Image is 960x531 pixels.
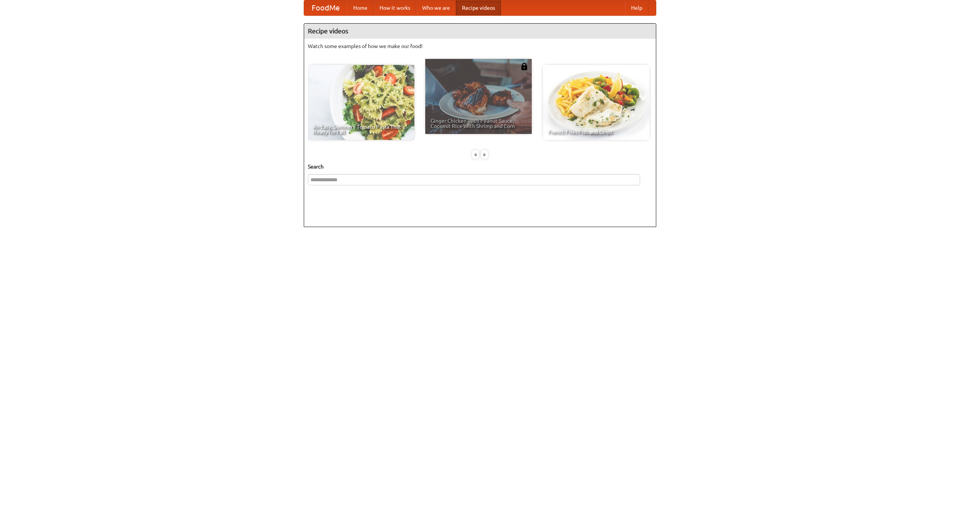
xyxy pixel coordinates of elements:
[308,42,652,50] p: Watch some examples of how we make our food!
[472,150,479,159] div: «
[543,65,649,140] a: French Fries Fish and Chips
[520,63,528,70] img: 483408.png
[373,0,416,15] a: How it works
[313,124,409,135] span: An Easy, Summery Tomato Pasta That's Ready for Fall
[625,0,648,15] a: Help
[347,0,373,15] a: Home
[481,150,488,159] div: »
[304,24,656,39] h4: Recipe videos
[456,0,501,15] a: Recipe videos
[304,0,347,15] a: FoodMe
[308,163,652,170] h5: Search
[548,129,644,135] span: French Fries Fish and Chips
[416,0,456,15] a: Who we are
[308,65,414,140] a: An Easy, Summery Tomato Pasta That's Ready for Fall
